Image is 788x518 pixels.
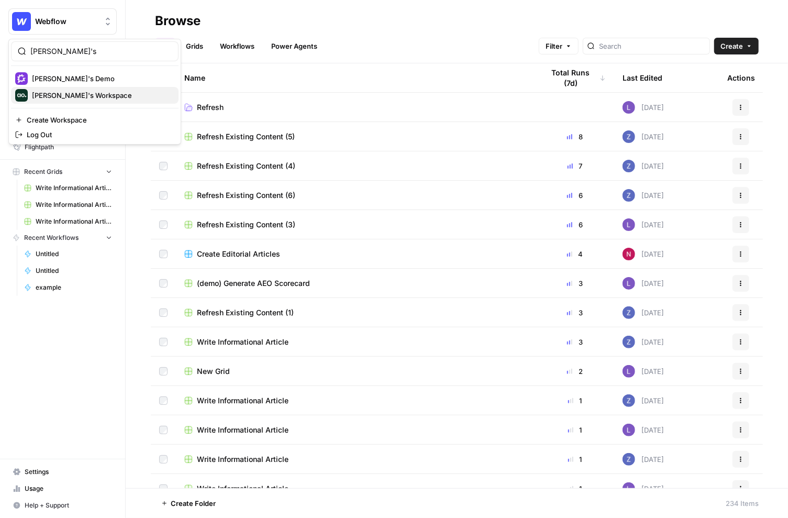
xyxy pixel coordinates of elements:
span: Refresh Existing Content (4) [197,161,295,171]
div: 7 [544,161,606,171]
img: Webflow Logo [12,12,31,31]
img: Nick's Workspace Logo [15,89,28,102]
span: example [36,283,112,292]
div: [DATE] [623,101,664,114]
a: Write Informational Article [184,337,527,347]
span: Recent Workflows [24,233,79,243]
img: if0rly7j6ey0lzdmkp6rmyzsebv0 [623,130,635,143]
div: 1 [544,483,606,494]
span: Webflow [35,16,98,27]
span: Write Informational Article [36,183,112,193]
span: Write Informational Article [36,217,112,226]
div: [DATE] [623,160,664,172]
a: example [19,279,117,296]
a: Refresh Existing Content (5) [184,131,527,142]
a: Refresh Existing Content (3) [184,219,527,230]
img: if0rly7j6ey0lzdmkp6rmyzsebv0 [623,189,635,202]
div: 6 [544,219,606,230]
a: Power Agents [265,38,324,54]
span: Write Informational Article [197,454,288,465]
span: Write Informational Article [197,425,288,435]
span: Untitled [36,266,112,275]
img: if0rly7j6ey0lzdmkp6rmyzsebv0 [623,306,635,319]
button: Help + Support [8,497,117,514]
a: Untitled [19,262,117,279]
a: Write Informational Article [184,425,527,435]
span: [PERSON_NAME]'s Demo [32,73,170,84]
a: Log Out [11,127,179,142]
button: Recent Grids [8,164,117,180]
span: Help + Support [25,501,112,510]
a: Write Informational Article [19,196,117,213]
img: rn7sh892ioif0lo51687sih9ndqw [623,482,635,495]
span: Refresh Existing Content (3) [197,219,295,230]
a: Refresh [184,102,527,113]
img: if0rly7j6ey0lzdmkp6rmyzsebv0 [623,160,635,172]
a: Settings [8,464,117,480]
div: Workspace: Webflow [8,39,181,145]
img: rn7sh892ioif0lo51687sih9ndqw [623,218,635,231]
span: Refresh Existing Content (5) [197,131,295,142]
span: Write Informational Article [197,337,288,347]
a: Create Editorial Articles [184,249,527,259]
div: [DATE] [623,218,664,231]
button: Create [714,38,759,54]
div: Total Runs (7d) [544,63,606,92]
a: Create Workspace [11,113,179,127]
a: Write Informational Article [184,454,527,465]
button: Filter [539,38,579,54]
div: [DATE] [623,394,664,407]
input: Search Workspaces [30,46,172,57]
div: [DATE] [623,130,664,143]
a: Refresh Existing Content (6) [184,190,527,201]
div: 1 [544,425,606,435]
img: if0rly7j6ey0lzdmkp6rmyzsebv0 [623,394,635,407]
span: Create [720,41,743,51]
a: Write Informational Article [184,395,527,406]
a: Grids [180,38,209,54]
div: [DATE] [623,248,664,260]
a: Write Informational Article [19,213,117,230]
div: Name [184,63,527,92]
div: 234 Items [726,498,759,509]
div: 4 [544,249,606,259]
button: Recent Workflows [8,230,117,246]
div: [DATE] [623,336,664,348]
div: 2 [544,366,606,377]
div: [DATE] [623,453,664,466]
a: Workflows [214,38,261,54]
span: New Grid [197,366,230,377]
span: Write Informational Article [197,395,288,406]
div: 3 [544,278,606,289]
div: [DATE] [623,189,664,202]
span: (demo) Generate AEO Scorecard [197,278,310,289]
span: Refresh Existing Content (6) [197,190,295,201]
a: All [155,38,175,54]
img: rn7sh892ioif0lo51687sih9ndqw [623,101,635,114]
a: Flightpath [8,139,117,156]
span: Refresh [197,102,224,113]
img: rn7sh892ioif0lo51687sih9ndqw [623,424,635,436]
img: Nick's Demo Logo [15,72,28,85]
a: (demo) Generate AEO Scorecard [184,278,527,289]
div: [DATE] [623,482,664,495]
span: Recent Grids [24,167,62,177]
button: Create Folder [155,495,222,512]
div: [DATE] [623,306,664,319]
span: Create Folder [171,498,216,509]
div: [DATE] [623,277,664,290]
a: Untitled [19,246,117,262]
div: 3 [544,307,606,318]
img: 809rsgs8fojgkhnibtwc28oh1nli [623,248,635,260]
span: Usage [25,484,112,493]
span: Settings [25,467,112,477]
span: [PERSON_NAME]'s Workspace [32,90,170,101]
img: rn7sh892ioif0lo51687sih9ndqw [623,365,635,378]
span: Write Informational Article [36,200,112,210]
div: [DATE] [623,365,664,378]
input: Search [599,41,705,51]
span: Flightpath [25,142,112,152]
a: Refresh Existing Content (1) [184,307,527,318]
a: Usage [8,480,117,497]
div: 8 [544,131,606,142]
